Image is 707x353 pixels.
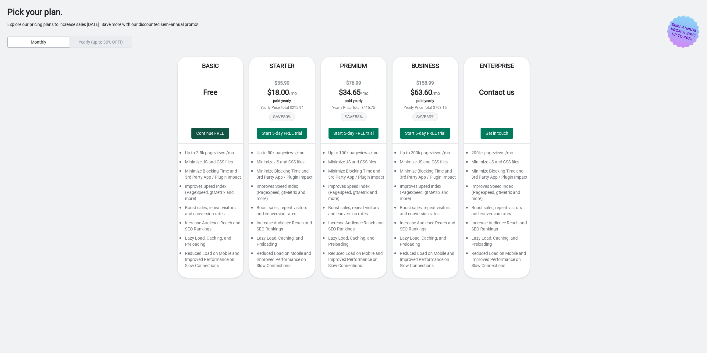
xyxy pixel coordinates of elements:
[405,131,445,136] span: Start 5-day FREE trial
[321,205,386,220] div: Boost sales, repeat visitors and conversion rates
[339,88,361,97] span: $ 34.65
[393,205,458,220] div: Boost sales, repeat visitors and conversion rates
[464,183,530,205] div: Improves Speed Index (PageSpeed, gtMetrix and more)
[178,183,243,205] div: Improves Speed Index (PageSpeed, gtMetrix and more)
[327,87,380,97] div: /mo
[249,205,315,220] div: Boost sales, repeat visitors and conversion rates
[393,159,458,168] div: Minimize JS and CSS files
[249,168,315,183] div: Minimize Blocking Time and 3rd Party App / Plugin Impact
[196,131,224,136] span: Continue FREE
[400,128,450,139] button: Start 5-day FREE trial
[329,128,378,139] button: Start 5-day FREE trial
[249,220,315,235] div: Increase Audience Reach and SEO Rankings
[321,150,386,159] div: Up to 100k pageviews /mo
[262,131,302,136] span: Start 5-day FREE trial
[393,235,458,250] div: Lazy Load, Caching, and Preloading
[399,87,452,97] div: /mo
[7,9,681,15] div: Pick your plan.
[393,220,458,235] div: Increase Audience Reach and SEO Rankings
[412,112,438,121] span: SAVE 60 %
[178,205,243,220] div: Boost sales, repeat visitors and conversion rates
[333,131,374,136] span: Start 5-day FREE trial
[321,159,386,168] div: Minimize JS and CSS files
[178,235,243,250] div: Lazy Load, Caching, and Preloading
[481,128,513,139] a: Get in touch
[327,99,380,103] div: paid yearly
[485,131,508,136] span: Get in touch
[393,250,458,272] div: Reduced Load on Mobile and Improved Performance on Slow Connections
[178,150,243,159] div: Up to 2.5k pageviews /mo
[178,168,243,183] div: Minimize Blocking Time and 3rd Party App / Plugin Impact
[178,250,243,272] div: Reduced Load on Mobile and Improved Performance on Slow Connections
[178,159,243,168] div: Minimize JS and CSS files
[327,105,380,110] div: Yearly Price Total $415.75
[410,88,432,97] span: $ 63.60
[249,250,315,272] div: Reduced Load on Mobile and Improved Performance on Slow Connections
[464,168,530,183] div: Minimize Blocking Time and 3rd Party App / Plugin Impact
[178,57,243,75] div: Basic
[464,220,530,235] div: Increase Audience Reach and SEO Rankings
[7,21,681,27] p: Explore our pricing plans to increase sales [DATE]. Save more with our discounted semi-annual promo!
[321,220,386,235] div: Increase Audience Reach and SEO Rankings
[249,183,315,205] div: Improves Speed Index (PageSpeed, gtMetrix and more)
[255,80,309,87] div: $35.99
[321,57,386,75] div: Premium
[393,168,458,183] div: Minimize Blocking Time and 3rd Party App / Plugin Impact
[321,183,386,205] div: Improves Speed Index (PageSpeed, gtMetrix and more)
[255,87,309,97] div: /mo
[399,105,452,110] div: Yearly Price Total $763.15
[321,250,386,272] div: Reduced Load on Mobile and Improved Performance on Slow Connections
[269,112,295,121] span: SAVE 50 %
[267,88,289,97] span: $ 18.00
[464,57,530,75] div: Enterprise
[327,80,380,87] div: $76.99
[203,88,218,97] span: Free
[321,168,386,183] div: Minimize Blocking Time and 3rd Party App / Plugin Impact
[257,128,307,139] button: Start 5-day FREE trial
[255,105,309,110] div: Yearly Price Total $215.94
[249,57,315,75] div: Starter
[464,250,530,272] div: Reduced Load on Mobile and Improved Performance on Slow Connections
[31,40,46,45] span: Monthly
[667,15,700,48] img: price-promo-badge-d5c1d69d.svg
[393,183,458,205] div: Improves Speed Index (PageSpeed, gtMetrix and more)
[249,235,315,250] div: Lazy Load, Caching, and Preloading
[399,99,452,103] div: paid yearly
[479,88,514,97] span: Contact us
[249,159,315,168] div: Minimize JS and CSS files
[464,205,530,220] div: Boost sales, repeat visitors and conversion rates
[178,220,243,235] div: Increase Audience Reach and SEO Rankings
[399,80,452,87] div: $158.99
[341,112,367,121] span: SAVE 55 %
[7,37,70,48] button: Monthly
[393,57,458,75] div: Business
[393,150,458,159] div: Up to 200k pageviews /mo
[464,159,530,168] div: Minimize JS and CSS files
[464,235,530,250] div: Lazy Load, Caching, and Preloading
[464,150,530,159] div: 200k+ pageviews /mo
[321,235,386,250] div: Lazy Load, Caching, and Preloading
[249,150,315,159] div: Up to 50k pageviews /mo
[191,128,229,139] button: Continue FREE
[255,99,309,103] div: paid yearly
